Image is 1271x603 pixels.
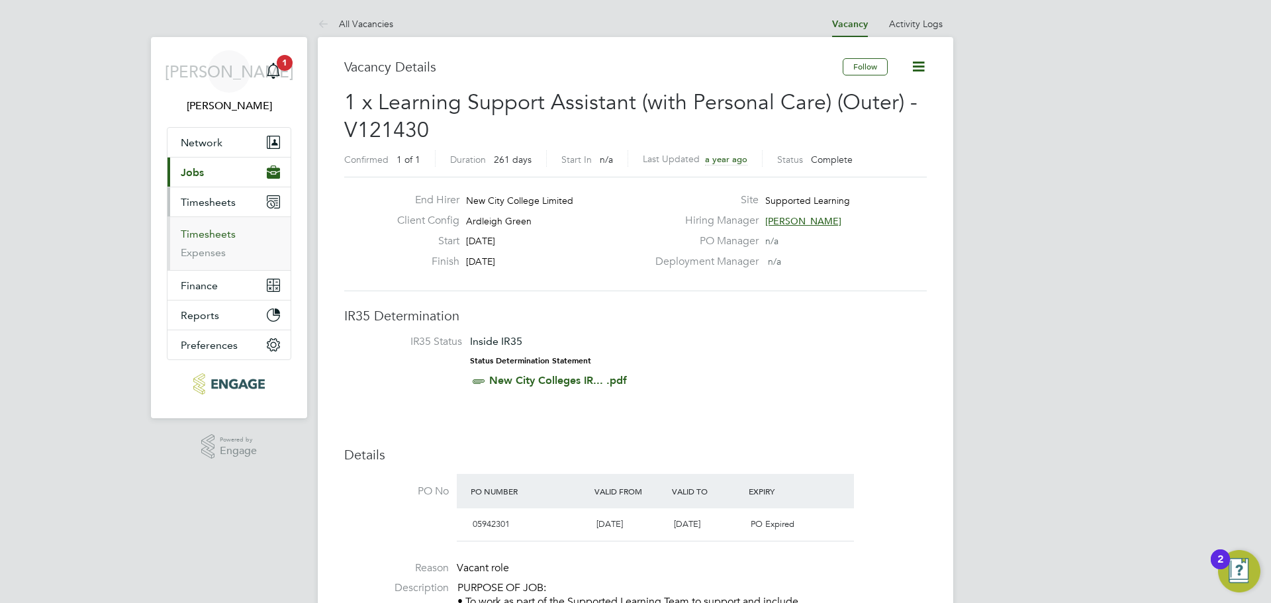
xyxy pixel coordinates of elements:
label: Finish [387,255,459,269]
span: [DATE] [596,518,623,530]
span: 05942301 [473,518,510,530]
label: Status [777,154,803,165]
label: Confirmed [344,154,389,165]
div: Timesheets [167,216,291,270]
h3: Details [344,446,927,463]
label: Deployment Manager [647,255,759,269]
span: PO Expired [751,518,794,530]
span: n/a [600,154,613,165]
span: Supported Learning [765,195,850,207]
label: IR35 Status [357,335,462,349]
span: [PERSON_NAME] [765,215,841,227]
strong: Status Determination Statement [470,356,591,365]
span: 1 of 1 [397,154,420,165]
span: n/a [768,255,781,267]
button: Follow [843,58,888,75]
label: Site [647,193,759,207]
button: Finance [167,271,291,300]
span: Network [181,136,222,149]
h3: Vacancy Details [344,58,843,75]
button: Network [167,128,291,157]
span: 1 [277,55,293,71]
a: All Vacancies [318,18,393,30]
a: Expenses [181,246,226,259]
a: Activity Logs [889,18,943,30]
span: Vacant role [457,561,509,575]
label: Duration [450,154,486,165]
a: Timesheets [181,228,236,240]
label: PO Manager [647,234,759,248]
a: 1 [260,50,287,93]
div: PO Number [467,479,591,503]
label: End Hirer [387,193,459,207]
div: Valid From [591,479,669,503]
span: Jerin Aktar [167,98,291,114]
nav: Main navigation [151,37,307,418]
div: Expiry [745,479,823,503]
span: a year ago [705,154,747,165]
img: morganhunt-logo-retina.png [193,373,264,394]
button: Reports [167,301,291,330]
label: Client Config [387,214,459,228]
span: 1 x Learning Support Assistant (with Personal Care) (Outer) - V121430 [344,89,918,143]
span: [DATE] [674,518,700,530]
label: Last Updated [643,153,700,165]
a: New City Colleges IR... .pdf [489,374,627,387]
a: Vacancy [832,19,868,30]
span: Preferences [181,339,238,351]
span: n/a [765,235,778,247]
button: Open Resource Center, 2 new notifications [1218,550,1260,592]
button: Preferences [167,330,291,359]
span: [DATE] [466,255,495,267]
h3: IR35 Determination [344,307,927,324]
button: Timesheets [167,187,291,216]
span: Ardleigh Green [466,215,532,227]
span: New City College Limited [466,195,573,207]
label: Hiring Manager [647,214,759,228]
a: [PERSON_NAME][PERSON_NAME] [167,50,291,114]
span: Complete [811,154,853,165]
span: Jobs [181,166,204,179]
span: Reports [181,309,219,322]
label: Reason [344,561,449,575]
button: Jobs [167,158,291,187]
span: Powered by [220,434,257,445]
a: Go to home page [167,373,291,394]
label: PO No [344,485,449,498]
span: Inside IR35 [470,335,522,348]
span: Timesheets [181,196,236,209]
label: Start In [561,154,592,165]
label: Description [344,581,449,595]
span: Finance [181,279,218,292]
div: Valid To [669,479,746,503]
div: 2 [1217,559,1223,577]
span: Engage [220,445,257,457]
span: [PERSON_NAME] [165,63,294,80]
span: [DATE] [466,235,495,247]
label: Start [387,234,459,248]
span: 261 days [494,154,532,165]
a: Powered byEngage [201,434,258,459]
